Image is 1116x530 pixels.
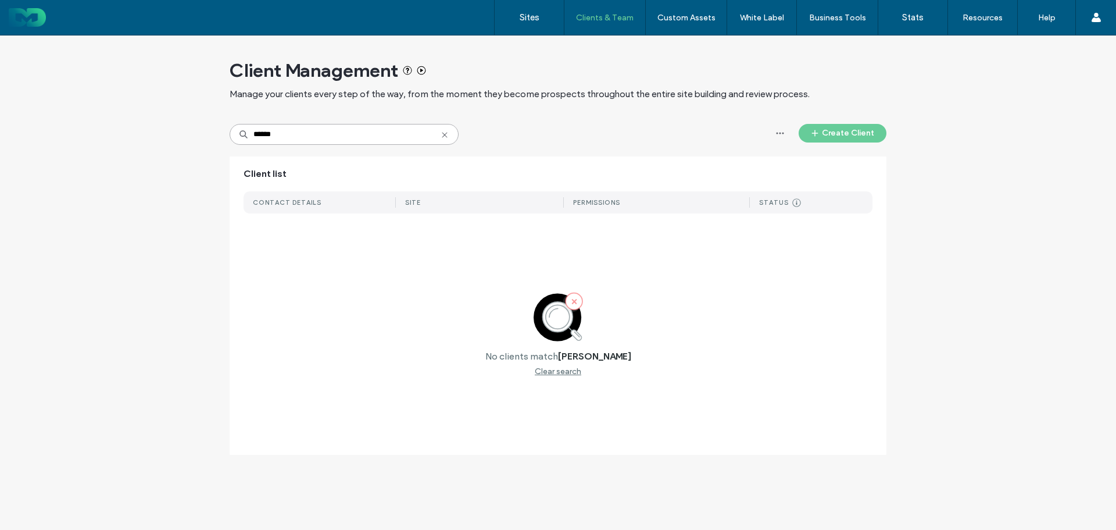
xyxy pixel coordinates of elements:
[759,198,789,207] div: STATUS
[1038,13,1056,23] label: Help
[657,13,716,23] label: Custom Assets
[405,198,421,207] div: SITE
[576,13,634,23] label: Clients & Team
[799,124,886,143] button: Create Client
[244,168,287,180] span: Client list
[253,198,321,207] div: CONTACT DETAILS
[963,13,1003,23] label: Resources
[485,351,558,362] label: No clients match
[558,351,631,362] label: [PERSON_NAME]
[26,8,50,19] span: Help
[535,367,581,376] div: Clear search
[740,13,784,23] label: White Label
[230,59,398,82] span: Client Management
[520,12,539,23] label: Sites
[573,198,620,207] div: PERMISSIONS
[809,13,866,23] label: Business Tools
[230,88,810,101] span: Manage your clients every step of the way, from the moment they become prospects throughout the e...
[902,12,924,23] label: Stats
